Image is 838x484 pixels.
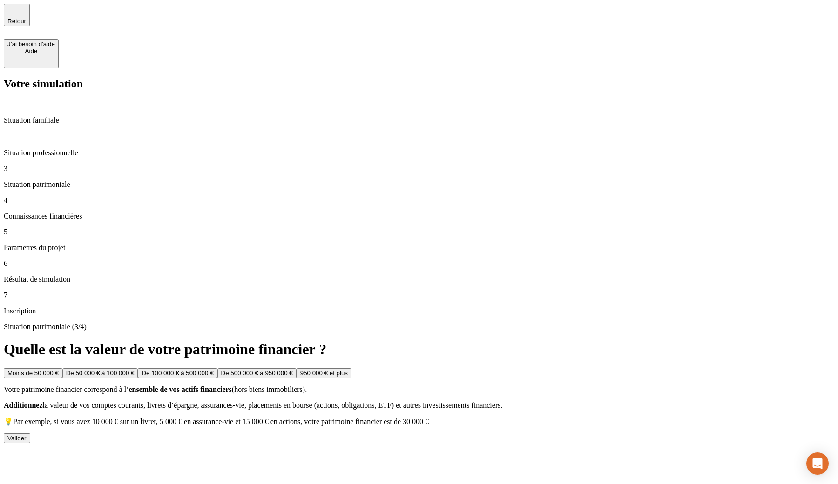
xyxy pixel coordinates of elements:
p: Inscription [4,307,834,315]
p: 5 [4,228,834,236]
div: Moins de 50 000 € [7,370,59,377]
p: 4 [4,196,834,205]
p: Situation patrimoniale (3/4) [4,323,834,331]
button: Moins de 50 000 € [4,368,62,378]
span: Votre patrimoine financier correspond à l’ [4,385,129,393]
button: Valider [4,433,30,443]
p: Situation patrimoniale [4,180,834,189]
button: De 500 000 € à 950 000 € [217,368,297,378]
button: J’ai besoin d'aideAide [4,39,59,68]
h1: Quelle est la valeur de votre patrimoine financier ? [4,341,834,358]
span: la valeur de vos comptes courants, livrets d’épargne, assurances-vie, placements en bourse (actio... [43,401,503,409]
p: Résultat de simulation [4,275,834,284]
button: De 50 000 € à 100 000 € [62,368,138,378]
div: Aide [7,47,55,54]
button: 950 000 € et plus [297,368,351,378]
h2: Votre simulation [4,78,834,90]
div: J’ai besoin d'aide [7,40,55,47]
div: 950 000 € et plus [300,370,348,377]
div: De 500 000 € à 950 000 € [221,370,293,377]
div: De 100 000 € à 500 000 € [142,370,213,377]
div: Valider [7,435,27,442]
span: (hors biens immobiliers). [232,385,307,393]
span: Additionnez [4,401,43,409]
p: Situation professionnelle [4,149,834,157]
div: Open Intercom Messenger [806,452,829,475]
p: 7 [4,291,834,299]
p: Paramètres du projet [4,244,834,252]
button: De 100 000 € à 500 000 € [138,368,217,378]
p: Connaissances financières [4,212,834,220]
p: Situation familiale [4,116,834,125]
span: Retour [7,18,26,25]
p: 6 [4,259,834,268]
span: ensemble de vos actifs financiers [129,385,232,393]
div: De 50 000 € à 100 000 € [66,370,135,377]
button: Retour [4,4,30,26]
p: 3 [4,165,834,173]
p: 💡Par exemple, si vous avez 10 000 € sur un livret, 5 000 € en assurance-vie et 15 000 € en action... [4,417,834,426]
